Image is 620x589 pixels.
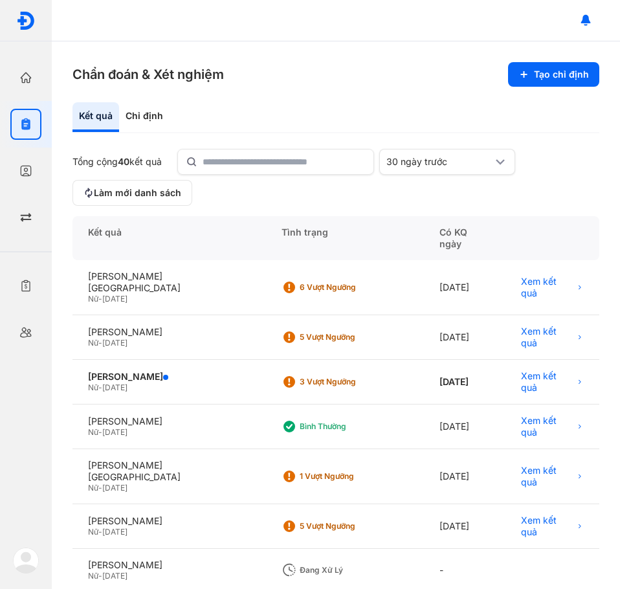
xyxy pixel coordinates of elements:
[98,427,102,437] span: -
[88,383,98,392] span: Nữ
[102,338,127,348] span: [DATE]
[88,427,98,437] span: Nữ
[98,527,102,537] span: -
[88,515,250,527] div: [PERSON_NAME]
[300,421,403,432] div: Bình thường
[102,294,127,304] span: [DATE]
[300,332,403,342] div: 5 Vượt ngưỡng
[300,521,403,531] div: 5 Vượt ngưỡng
[300,282,403,293] div: 6 Vượt ngưỡng
[98,338,102,348] span: -
[119,102,170,132] div: Chỉ định
[521,415,573,438] span: Xem kết quả
[102,527,127,537] span: [DATE]
[94,187,181,199] span: Làm mới danh sách
[88,271,250,294] div: [PERSON_NAME][GEOGRAPHIC_DATA]
[13,548,39,573] img: logo
[16,11,36,30] img: logo
[521,515,573,538] span: Xem kết quả
[424,360,506,405] div: [DATE]
[102,571,127,581] span: [DATE]
[98,483,102,493] span: -
[521,465,573,488] span: Xem kết quả
[88,294,98,304] span: Nữ
[118,156,129,167] span: 40
[102,427,127,437] span: [DATE]
[88,571,98,581] span: Nữ
[424,216,506,260] div: Có KQ ngày
[88,371,250,383] div: [PERSON_NAME]
[521,326,573,349] span: Xem kết quả
[72,156,162,168] div: Tổng cộng kết quả
[424,315,506,360] div: [DATE]
[102,383,127,392] span: [DATE]
[88,483,98,493] span: Nữ
[300,377,403,387] div: 3 Vượt ngưỡng
[300,471,403,482] div: 1 Vượt ngưỡng
[98,383,102,392] span: -
[88,460,250,483] div: [PERSON_NAME][GEOGRAPHIC_DATA]
[88,527,98,537] span: Nữ
[98,571,102,581] span: -
[98,294,102,304] span: -
[72,65,224,83] h3: Chẩn đoán & Xét nghiệm
[300,565,403,575] div: Đang xử lý
[88,338,98,348] span: Nữ
[72,216,266,260] div: Kết quả
[521,370,573,394] span: Xem kết quả
[88,326,250,338] div: [PERSON_NAME]
[521,276,573,299] span: Xem kết quả
[72,180,192,206] button: Làm mới danh sách
[88,416,250,427] div: [PERSON_NAME]
[386,156,493,168] div: 30 ngày trước
[424,449,506,504] div: [DATE]
[508,62,599,87] button: Tạo chỉ định
[72,102,119,132] div: Kết quả
[424,260,506,315] div: [DATE]
[424,504,506,549] div: [DATE]
[102,483,127,493] span: [DATE]
[266,216,424,260] div: Tình trạng
[424,405,506,449] div: [DATE]
[88,559,250,571] div: [PERSON_NAME]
